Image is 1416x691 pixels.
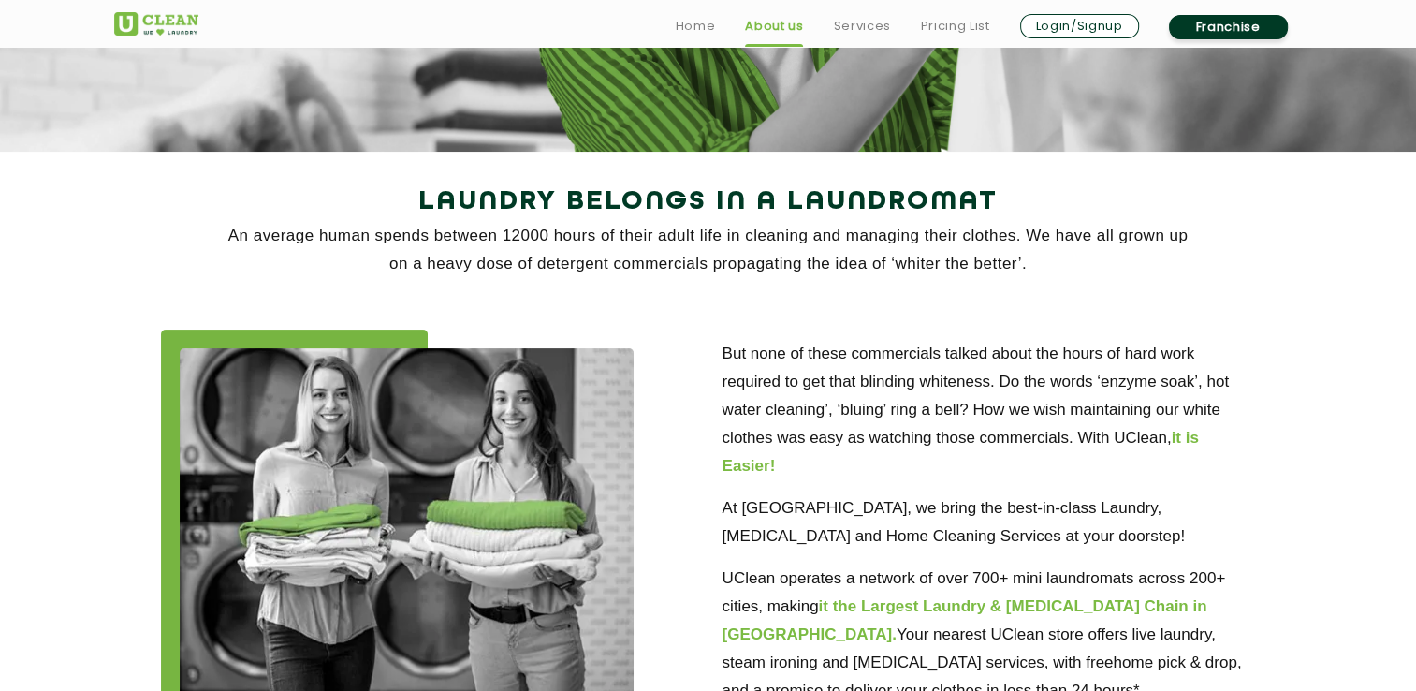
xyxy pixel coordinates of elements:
a: Services [833,15,890,37]
a: Pricing List [921,15,990,37]
h2: Laundry Belongs in a Laundromat [114,180,1303,225]
a: About us [745,15,803,37]
img: UClean Laundry and Dry Cleaning [114,12,198,36]
p: But none of these commercials talked about the hours of hard work required to get that blinding w... [723,340,1256,480]
a: Franchise [1169,15,1288,39]
p: At [GEOGRAPHIC_DATA], we bring the best-in-class Laundry, [MEDICAL_DATA] and Home Cleaning Servic... [723,494,1256,551]
b: it the Largest Laundry & [MEDICAL_DATA] Chain in [GEOGRAPHIC_DATA]. [723,597,1207,643]
a: Login/Signup [1020,14,1139,38]
p: An average human spends between 12000 hours of their adult life in cleaning and managing their cl... [114,222,1303,278]
a: Home [676,15,716,37]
